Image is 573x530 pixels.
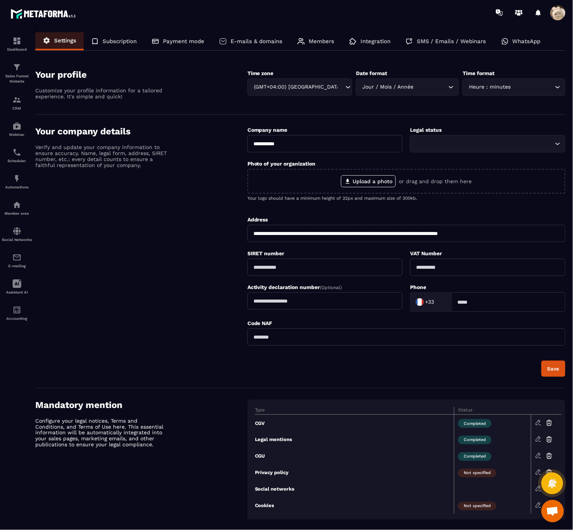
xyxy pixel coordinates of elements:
p: Subscription [103,38,137,45]
p: Your logo should have a minimum height of 32px and maximum size of 300kb. [247,196,565,201]
p: Accounting [2,316,32,321]
img: accountant [12,306,21,315]
p: E-mails & domains [231,38,282,45]
a: social-networksocial-networkSocial Networks [2,221,32,247]
a: automationsautomationsMember area [2,195,32,221]
p: Members [309,38,334,45]
img: automations [12,174,21,183]
img: formation [12,95,21,104]
p: Settings [54,37,76,44]
td: Privacy policy [255,464,454,481]
label: Upload a photo [341,175,396,187]
span: +33 [425,298,434,306]
a: formationformationCRM [2,90,32,116]
div: Search for option [356,78,459,96]
a: Assistant AI [2,274,32,300]
span: Completed [458,419,492,428]
h4: Your company details [35,126,247,137]
label: Time format [463,70,495,76]
label: Company name [247,127,288,133]
p: CRM [2,106,32,110]
img: automations [12,122,21,131]
p: WhatsApp [513,38,541,45]
a: schedulerschedulerScheduler [2,142,32,169]
p: Dashboard [2,47,32,51]
p: Payment mode [163,38,204,45]
label: Phone [410,284,426,290]
img: automations [12,200,21,209]
p: Scheduler [2,159,32,163]
img: formation [12,36,21,45]
div: Search for option [410,135,565,152]
td: Legal mentions [255,431,454,448]
input: Search for option [338,83,344,91]
img: formation [12,63,21,72]
span: (Optional) [320,285,342,290]
label: Date format [356,70,387,76]
th: Type [255,407,454,415]
span: Not specified [458,502,496,510]
label: Photo of your organization [247,161,316,167]
p: Automations [2,185,32,189]
a: formationformationSales Funnel Website [2,57,32,90]
button: Save [541,361,565,377]
p: Customize your profile information for a tailored experience. It's simple and quick! [35,87,167,99]
span: Completed [458,452,492,461]
td: Social networks [255,481,454,497]
div: Search for option [247,78,353,96]
p: Webinar [2,132,32,137]
span: Completed [458,436,492,444]
a: emailemailE-mailing [2,247,32,274]
p: Social Networks [2,238,32,242]
label: VAT Number [410,250,442,256]
span: Heure : minutes [467,83,513,91]
label: Address [247,217,268,223]
div: Open chat [541,500,564,522]
input: Search for option [415,140,553,148]
a: automationsautomationsWebinar [2,116,32,142]
input: Search for option [415,83,446,91]
a: formationformationDashboard [2,31,32,57]
div: Search for option [410,292,451,312]
p: E-mailing [2,264,32,268]
div: Save [547,366,559,372]
h4: Your profile [35,69,247,80]
input: Search for option [513,83,553,91]
span: Jour / Mois / Année [361,83,415,91]
label: Activity declaration number [247,284,342,290]
p: Sales Funnel Website [2,74,32,84]
p: Verify and update your company information to ensure accuracy. Name, legal form, address, SIRET n... [35,144,167,168]
img: logo [11,7,78,21]
span: (GMT+04:00) [GEOGRAPHIC_DATA] [252,83,338,91]
p: Configure your legal notices, Terms and Conditions, and Terms of Use here. This essential informa... [35,418,167,448]
p: or drag and drop them here [399,178,472,184]
td: Cookies [255,497,454,514]
a: accountantaccountantAccounting [2,300,32,326]
p: SMS / Emails / Webinars [417,38,486,45]
label: SIRET number [247,250,285,256]
img: Country Flag [412,295,427,310]
p: Assistant AI [2,290,32,294]
h4: Mandatory mention [35,400,247,410]
label: Legal status [410,127,442,133]
img: social-network [12,227,21,236]
span: Not specified [458,469,496,477]
label: Code NAF [247,320,273,326]
td: CGU [255,448,454,464]
th: Status [454,407,531,415]
img: scheduler [12,148,21,157]
p: Integration [360,38,391,45]
td: CGV [255,415,454,432]
div: Search for option [463,78,565,96]
p: Member area [2,211,32,215]
a: automationsautomationsAutomations [2,169,32,195]
label: Time zone [247,70,274,76]
input: Search for option [436,297,443,308]
img: email [12,253,21,262]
